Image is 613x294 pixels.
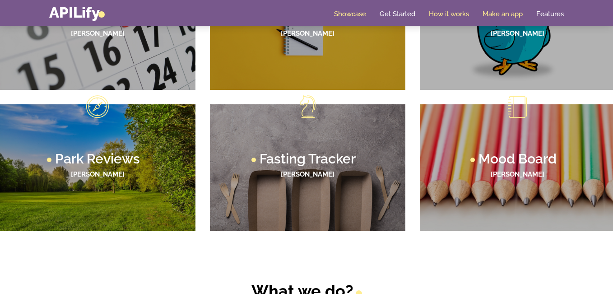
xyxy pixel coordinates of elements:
[210,104,405,231] a: Fasting Tracker [PERSON_NAME]
[219,171,396,178] h4: [PERSON_NAME]
[9,30,186,37] h4: [PERSON_NAME]
[49,4,105,21] a: APILify
[536,9,564,19] a: Features
[483,9,523,19] a: Make an app
[429,30,606,37] h4: [PERSON_NAME]
[260,152,356,166] h3: Fasting Tracker
[380,9,415,19] a: Get Started
[478,152,557,166] h3: Mood Board
[9,171,186,178] h4: [PERSON_NAME]
[219,30,396,37] h4: [PERSON_NAME]
[334,9,366,19] a: Showcase
[55,152,140,166] h3: Park Reviews
[429,171,606,178] h4: [PERSON_NAME]
[429,9,469,19] a: How it works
